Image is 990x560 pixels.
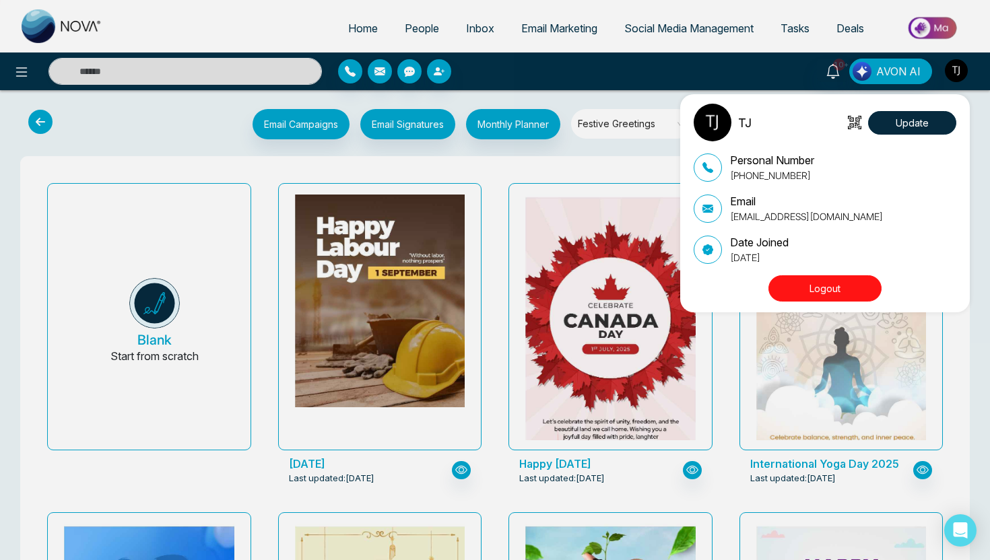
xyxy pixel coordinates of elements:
[738,114,752,132] p: TJ
[768,275,882,302] button: Logout
[730,168,814,182] p: [PHONE_NUMBER]
[730,209,883,223] p: [EMAIL_ADDRESS][DOMAIN_NAME]
[868,111,956,135] button: Update
[730,234,789,250] p: Date Joined
[944,514,977,547] div: Open Intercom Messenger
[730,250,789,265] p: [DATE]
[730,193,883,209] p: Email
[730,152,814,168] p: Personal Number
